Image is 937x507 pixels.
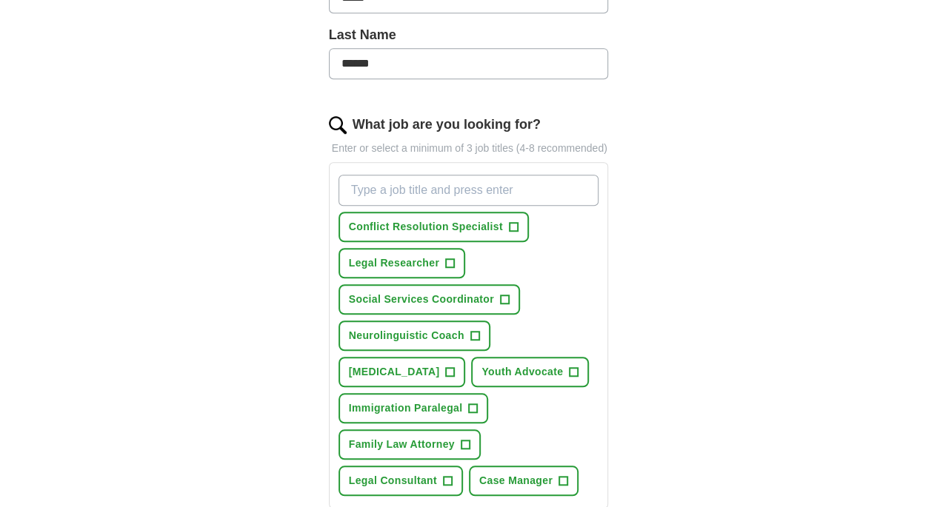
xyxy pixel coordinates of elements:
[329,116,347,134] img: search.png
[339,357,466,387] button: [MEDICAL_DATA]
[479,473,553,488] span: Case Manager
[339,320,490,351] button: Neurolinguistic Coach
[329,25,609,45] label: Last Name
[349,400,463,416] span: Immigration Paralegal
[481,364,563,380] span: Youth Advocate
[349,219,503,235] span: Conflict Resolution Specialist
[349,364,440,380] span: [MEDICAL_DATA]
[349,473,437,488] span: Legal Consultant
[471,357,589,387] button: Youth Advocate
[339,393,489,423] button: Immigration Paralegal
[469,466,578,496] button: Case Manager
[349,292,494,307] span: Social Services Coordinator
[329,141,609,156] p: Enter or select a minimum of 3 job titles (4-8 recommended)
[349,255,439,271] span: Legal Researcher
[339,175,599,206] input: Type a job title and press enter
[339,284,520,315] button: Social Services Coordinator
[349,328,464,343] span: Neurolinguistic Coach
[339,466,463,496] button: Legal Consultant
[339,248,465,278] button: Legal Researcher
[339,212,529,242] button: Conflict Resolution Specialist
[339,429,481,460] button: Family Law Attorney
[353,115,541,135] label: What job are you looking for?
[349,437,455,452] span: Family Law Attorney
